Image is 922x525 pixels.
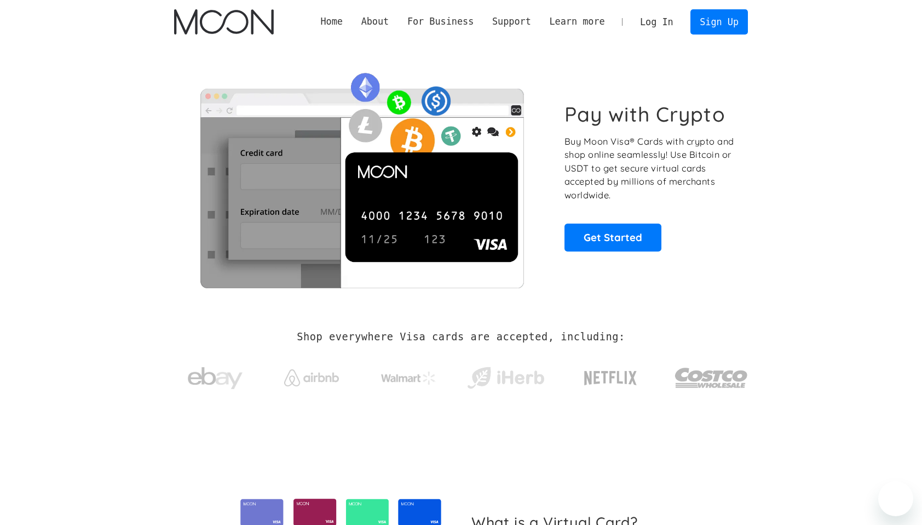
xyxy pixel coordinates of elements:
img: Airbnb [284,369,339,386]
iframe: Botão para abrir a janela de mensagens [878,481,913,516]
div: About [361,15,389,28]
a: ebay [174,350,256,401]
a: Netflix [562,353,660,397]
a: Walmart [368,361,450,390]
img: Costco [675,357,748,398]
img: Walmart [381,372,436,385]
div: Support [483,15,540,28]
div: For Business [398,15,483,28]
div: Learn more [540,15,614,28]
div: For Business [407,15,474,28]
img: Moon Cards let you spend your crypto anywhere Visa is accepted. [174,65,549,288]
a: Airbnb [271,358,353,392]
a: Costco [675,346,748,404]
a: Home [312,15,352,28]
div: About [352,15,398,28]
a: iHerb [465,353,546,398]
h2: Shop everywhere Visa cards are accepted, including: [297,331,625,343]
h1: Pay with Crypto [564,102,725,127]
img: iHerb [465,364,546,392]
img: Moon Logo [174,9,273,35]
a: home [174,9,273,35]
a: Sign Up [690,9,747,34]
a: Get Started [564,224,661,251]
p: Buy Moon Visa® Cards with crypto and shop online seamlessly! Use Bitcoin or USDT to get secure vi... [564,135,736,202]
a: Log In [631,10,682,34]
div: Learn more [549,15,604,28]
div: Support [492,15,531,28]
img: Netflix [583,364,638,392]
img: ebay [188,361,243,396]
